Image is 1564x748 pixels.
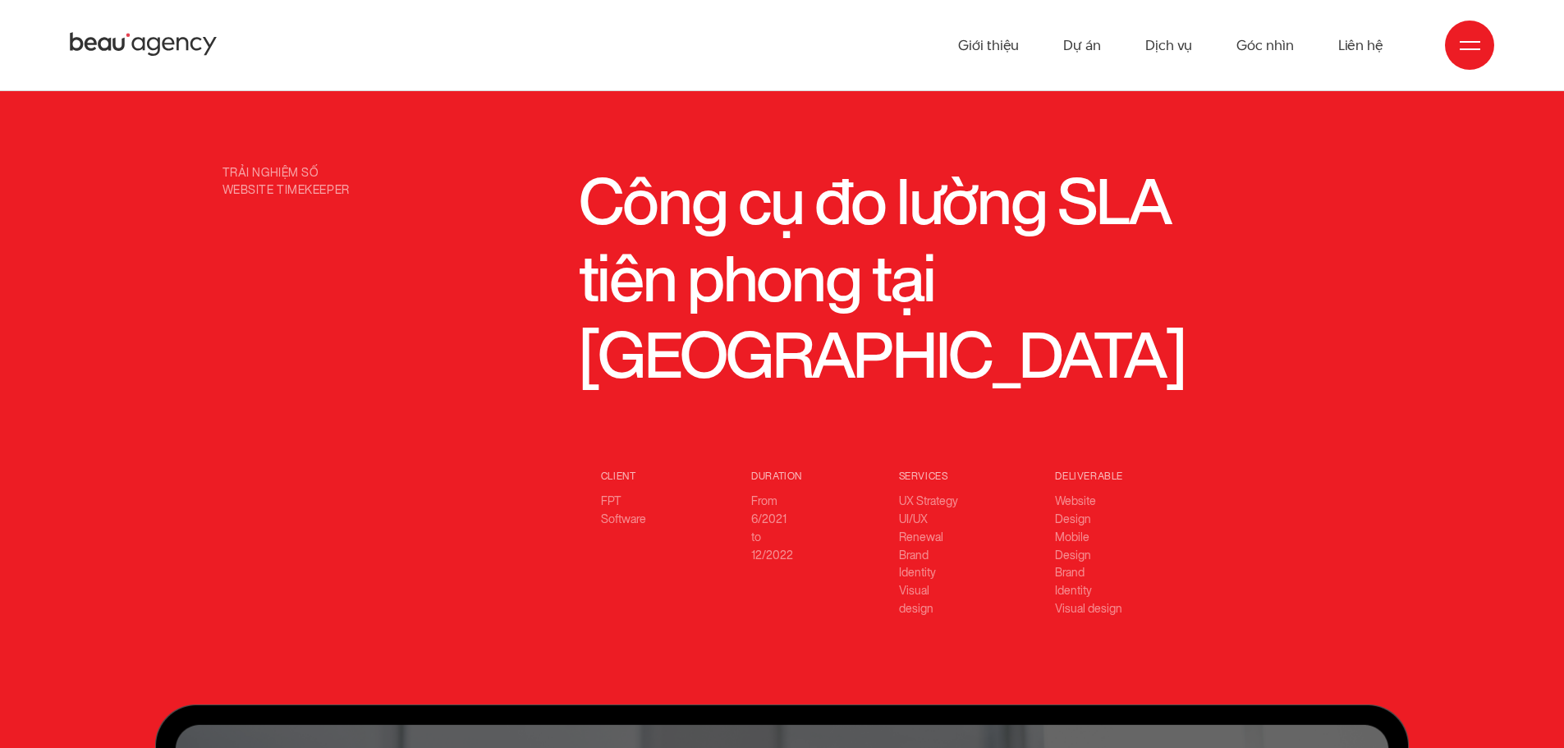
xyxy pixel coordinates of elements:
p: FPT Software [601,469,655,529]
small: Services [899,469,960,484]
span: trải nghiệm số website timekeeper [222,164,418,199]
p: Website Design Mobile Design Brand Identity Visual design [1055,469,1123,619]
p: UX Strategy UI/UX Renewal Brand Identity Visual design [899,469,960,619]
small: deliverable [1055,469,1123,484]
small: Client [601,469,655,484]
h1: Công cụ đo lường SLA tiên phong tại [GEOGRAPHIC_DATA] [579,164,1197,395]
p: From 6/2021 to 12/2022 [751,469,802,565]
small: duration [751,469,802,484]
